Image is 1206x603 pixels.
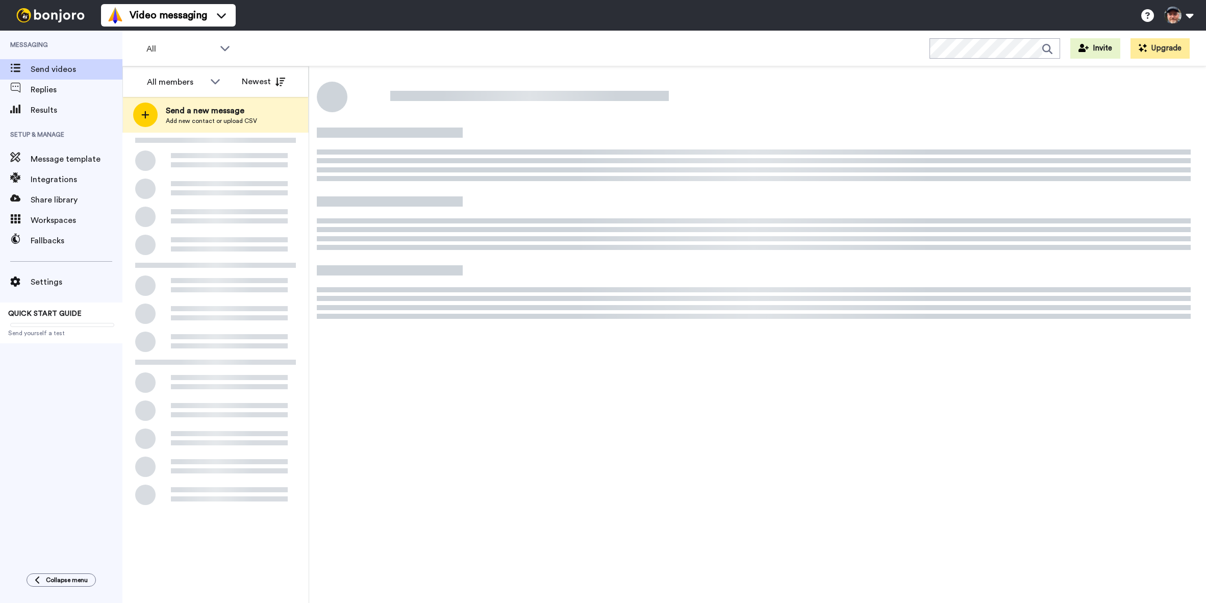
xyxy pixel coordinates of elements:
span: Send a new message [166,105,257,117]
img: bj-logo-header-white.svg [12,8,89,22]
span: Share library [31,194,122,206]
span: Video messaging [130,8,207,22]
span: Add new contact or upload CSV [166,117,257,125]
span: QUICK START GUIDE [8,310,82,317]
span: Workspaces [31,214,122,227]
button: Collapse menu [27,573,96,587]
img: vm-color.svg [107,7,123,23]
span: All [146,43,215,55]
button: Newest [234,71,293,92]
div: All members [147,76,205,88]
button: Upgrade [1130,38,1190,59]
span: Integrations [31,173,122,186]
span: Fallbacks [31,235,122,247]
button: Invite [1070,38,1120,59]
span: Settings [31,276,122,288]
span: Send yourself a test [8,329,114,337]
span: Collapse menu [46,576,88,584]
span: Message template [31,153,122,165]
span: Replies [31,84,122,96]
span: Send videos [31,63,122,76]
span: Results [31,104,122,116]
